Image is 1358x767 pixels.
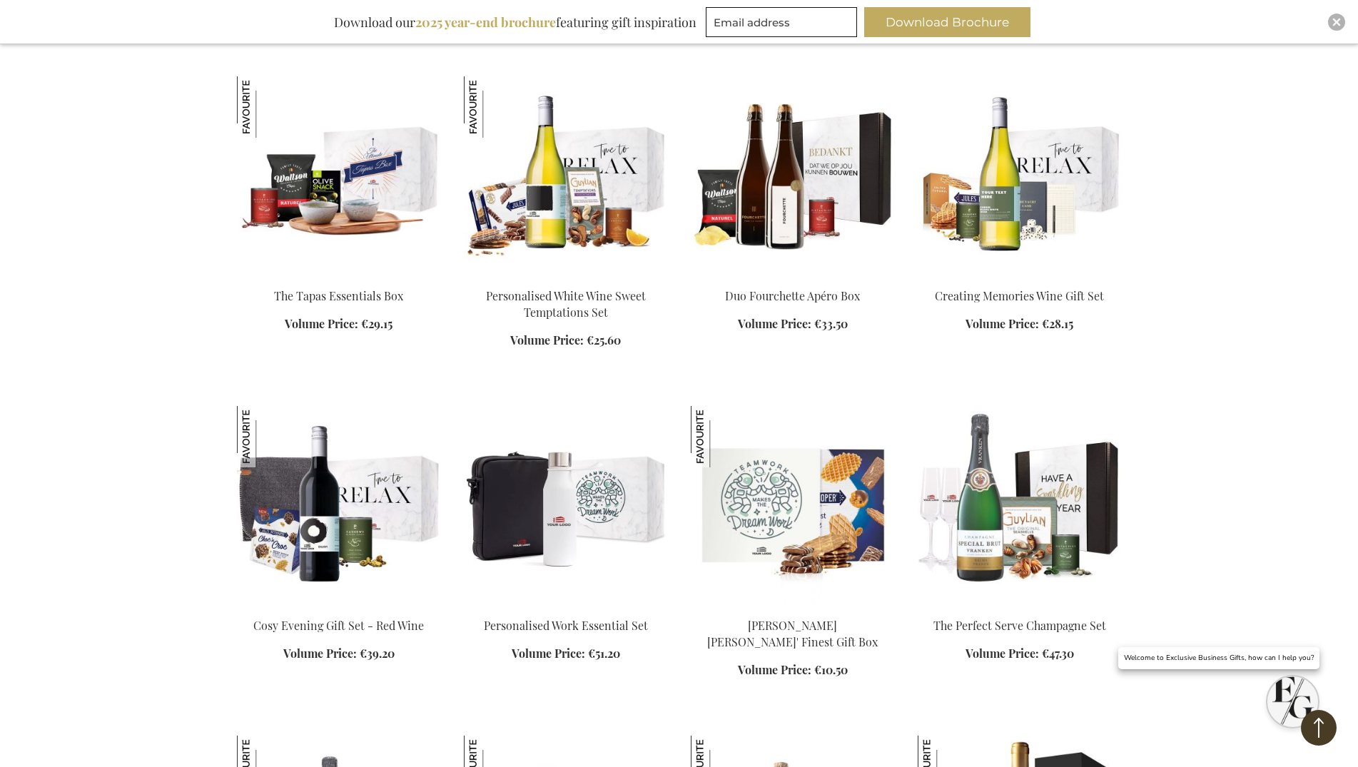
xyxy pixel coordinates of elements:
[237,270,441,284] a: The Tapas Essentials Box The Tapas Essentials Box
[706,7,857,37] input: Email address
[966,646,1074,662] a: Volume Price: €47.30
[691,76,895,276] img: Duo Fourchette Apéro Box
[464,270,668,284] a: Personalised white wine Personalised White Wine Sweet Temptations Set
[707,618,878,649] a: [PERSON_NAME] [PERSON_NAME]' Finest Gift Box
[328,7,703,37] div: Download our featuring gift inspiration
[510,332,584,347] span: Volume Price:
[918,600,1122,614] a: The Perfect Serve Champagne Set
[464,406,668,606] img: Personalised Work Essential Set
[253,618,424,633] a: Cosy Evening Gift Set - Red Wine
[814,316,848,331] span: €33.50
[691,406,752,467] img: Jules Destrooper Jules' Finest Gift Box
[360,646,395,661] span: €39.20
[706,7,861,41] form: marketing offers and promotions
[1332,18,1341,26] img: Close
[237,406,441,606] img: Personalised Red Wine - artistic design
[237,406,298,467] img: Cosy Evening Gift Set - Red Wine
[738,316,848,332] a: Volume Price: €33.50
[966,646,1039,661] span: Volume Price:
[285,316,358,331] span: Volume Price:
[1328,14,1345,31] div: Close
[415,14,556,31] b: 2025 year-end brochure
[283,646,357,661] span: Volume Price:
[512,646,620,662] a: Volume Price: €51.20
[1042,646,1074,661] span: €47.30
[691,270,895,284] a: Duo Fourchette Apéro Box
[237,76,441,276] img: The Tapas Essentials Box
[361,316,392,331] span: €29.15
[285,316,392,332] a: Volume Price: €29.15
[691,600,895,614] a: Jules Destrooper Jules' Finest Gift Box Jules Destrooper Jules' Finest Gift Box
[918,270,1122,284] a: Personalised White Wine
[738,316,811,331] span: Volume Price:
[738,662,848,679] a: Volume Price: €10.50
[237,600,441,614] a: Personalised Red Wine - artistic design Cosy Evening Gift Set - Red Wine
[510,332,621,349] a: Volume Price: €25.60
[966,316,1039,331] span: Volume Price:
[464,76,668,276] img: Personalised white wine
[935,288,1104,303] a: Creating Memories Wine Gift Set
[918,76,1122,276] img: Personalised White Wine
[484,618,648,633] a: Personalised Work Essential Set
[464,600,668,614] a: Personalised Work Essential Set
[738,662,811,677] span: Volume Price:
[464,76,525,138] img: Personalised White Wine Sweet Temptations Set
[274,288,403,303] a: The Tapas Essentials Box
[966,316,1073,332] a: Volume Price: €28.15
[814,662,848,677] span: €10.50
[933,618,1106,633] a: The Perfect Serve Champagne Set
[486,288,646,320] a: Personalised White Wine Sweet Temptations Set
[918,406,1122,606] img: The Perfect Serve Champagne Set
[1042,316,1073,331] span: €28.15
[283,646,395,662] a: Volume Price: €39.20
[588,646,620,661] span: €51.20
[725,288,860,303] a: Duo Fourchette Apéro Box
[691,406,895,606] img: Jules Destrooper Jules' Finest Gift Box
[587,332,621,347] span: €25.60
[864,7,1030,37] button: Download Brochure
[237,76,298,138] img: The Tapas Essentials Box
[512,646,585,661] span: Volume Price:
